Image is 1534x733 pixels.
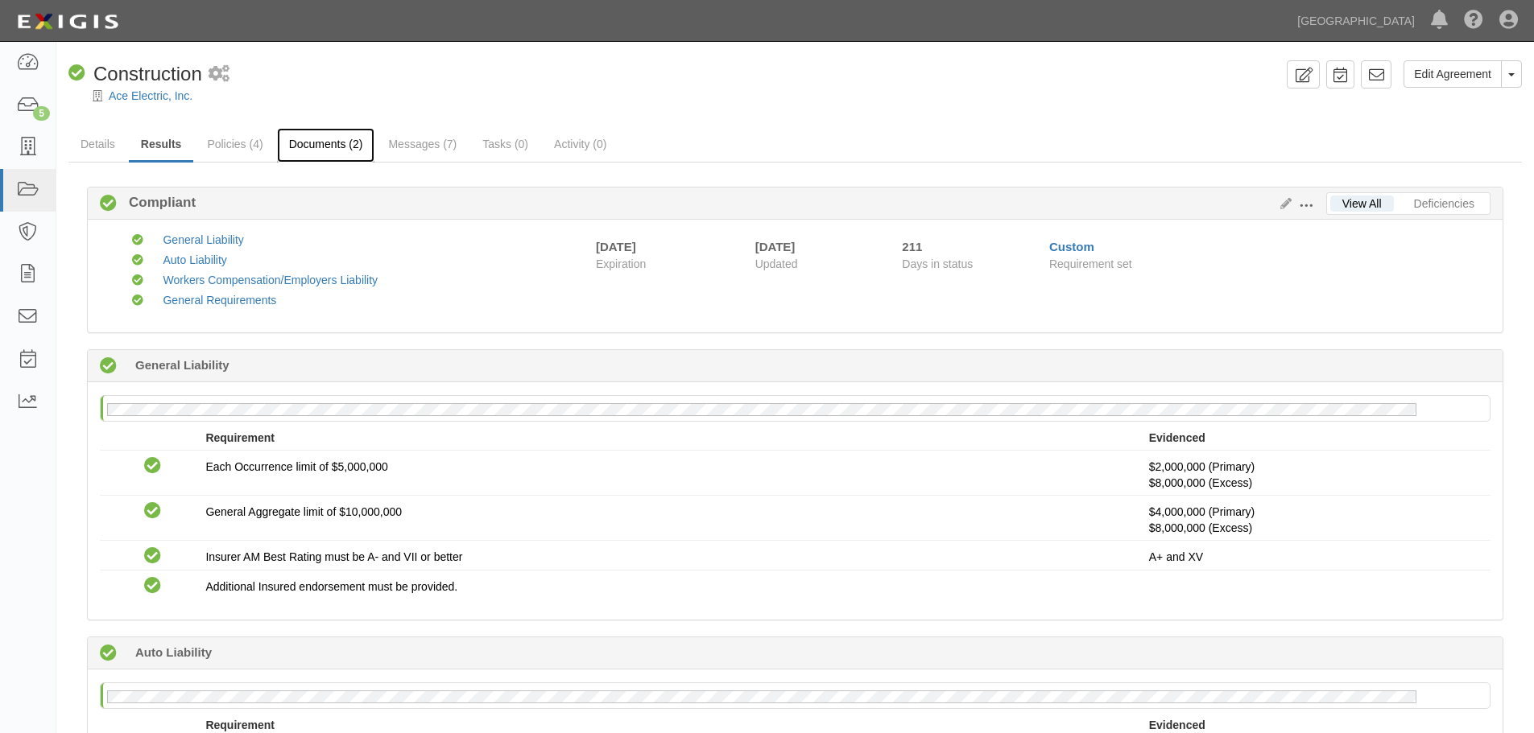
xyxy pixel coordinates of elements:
img: logo-5460c22ac91f19d4615b14bd174203de0afe785f0fc80cf4dbbc73dc1793850b.png [12,7,123,36]
span: Additional Insured endorsement must be provided. [205,580,457,593]
i: Compliant 211 days (since 03/03/2025) [100,358,117,375]
i: Compliant [144,503,161,520]
a: Custom [1049,240,1094,253]
i: Compliant 211 days (since 03/03/2025) [100,645,117,662]
a: View All [1330,196,1394,212]
div: Since 03/03/2025 [902,238,1037,255]
i: Compliant [68,65,85,82]
i: Compliant [144,578,161,595]
span: Policy #CUP1X46883525NF Insurer: Travelers Property Casualty Co of Amer [1149,476,1252,489]
b: General Liability [135,356,229,373]
div: Construction [68,60,202,88]
i: 2 scheduled workflows [209,66,229,83]
p: $2,000,000 (Primary) [1149,459,1478,491]
span: Days in status [902,257,973,270]
i: Help Center - Complianz [1464,11,1483,31]
span: Insurer AM Best Rating must be A- and VII or better [205,550,462,563]
i: Compliant [100,196,117,212]
i: Compliant [132,255,143,266]
a: Activity (0) [542,128,618,160]
p: A+ and XV [1149,549,1478,565]
span: General Aggregate limit of $10,000,000 [205,505,402,518]
strong: Requirement [205,431,275,444]
a: Ace Electric, Inc. [109,89,192,102]
a: General Requirements [163,294,276,307]
span: Policy #CUP1X46883525NF Insurer: Travelers Property Casualty Co of Amer [1149,521,1252,534]
strong: Evidenced [1149,719,1205,731]
a: Tasks (0) [470,128,540,160]
p: $4,000,000 (Primary) [1149,504,1478,536]
span: Expiration [596,256,743,272]
span: Construction [93,63,202,84]
span: Requirement set [1049,257,1132,270]
a: Messages (7) [376,128,469,160]
i: Compliant [144,458,161,475]
a: Details [68,128,127,160]
a: General Liability [163,233,243,246]
a: Results [129,128,194,163]
i: Compliant [132,235,143,246]
a: Edit Results [1274,197,1292,210]
a: Auto Liability [163,253,226,266]
span: Each Occurrence limit of $5,000,000 [205,460,387,473]
i: Compliant [144,548,161,565]
b: Compliant [117,193,196,212]
a: Policies (4) [195,128,275,160]
div: [DATE] [596,238,636,255]
a: [GEOGRAPHIC_DATA] [1289,5,1423,37]
a: Deficiencies [1402,196,1486,212]
strong: Evidenced [1149,431,1205,444]
span: Updated [755,257,798,270]
a: Documents (2) [277,128,375,163]
b: Auto Liability [135,644,212,661]
div: 5 [33,106,50,121]
strong: Requirement [205,719,275,731]
i: Compliant [132,295,143,307]
a: Workers Compensation/Employers Liability [163,274,378,286]
a: Edit Agreement [1404,60,1502,88]
div: [DATE] [755,238,879,255]
i: Compliant [132,275,143,286]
